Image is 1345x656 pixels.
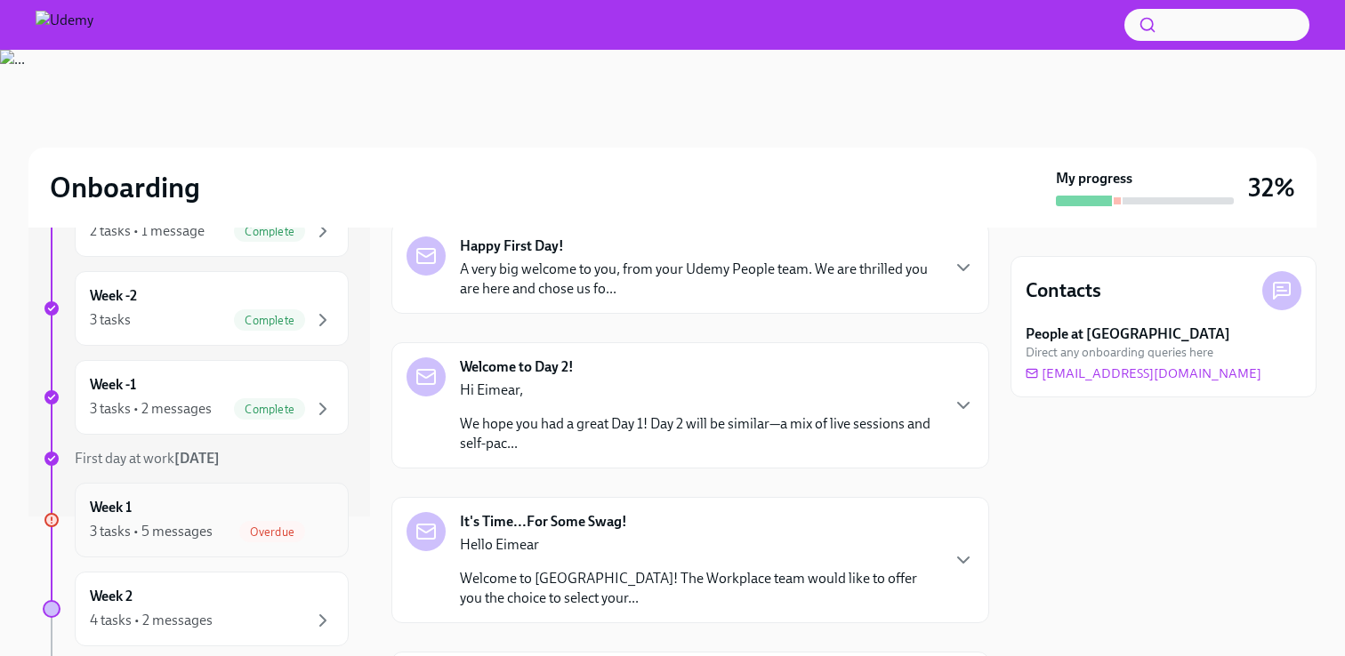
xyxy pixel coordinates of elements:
a: [EMAIL_ADDRESS][DOMAIN_NAME] [1026,364,1261,382]
p: We hope you had a great Day 1! Day 2 will be similar—a mix of live sessions and self-pac... [460,414,938,453]
p: Welcome to [GEOGRAPHIC_DATA]! The Workplace team would like to offer you the choice to select you... [460,569,938,608]
span: Complete [234,225,305,238]
h6: Week 2 [90,587,133,606]
strong: [DATE] [174,450,220,467]
strong: People at [GEOGRAPHIC_DATA] [1026,324,1230,344]
div: 2 tasks • 1 message [90,221,205,241]
p: A very big welcome to you, from your Udemy People team. We are thrilled you are here and chose us... [460,260,938,299]
h6: Week 1 [90,498,132,517]
a: Week -23 tasksComplete [43,271,349,346]
span: Overdue [239,525,305,539]
span: Direct any onboarding queries here [1026,344,1213,361]
strong: Welcome to Day 2! [460,357,574,377]
img: Udemy [36,11,93,39]
h3: 32% [1248,172,1295,204]
a: Week -13 tasks • 2 messagesComplete [43,360,349,435]
div: 3 tasks • 5 messages [90,522,213,541]
h6: Week -2 [90,286,137,306]
div: 3 tasks [90,310,131,330]
strong: It's Time...For Some Swag! [460,512,627,532]
strong: My progress [1056,169,1132,188]
div: 4 tasks • 2 messages [90,611,213,630]
h4: Contacts [1026,277,1101,304]
p: Hello Eimear [460,535,938,555]
a: Week 13 tasks • 5 messagesOverdue [43,483,349,557]
a: First day at work[DATE] [43,449,349,468]
strong: Happy First Day! [460,236,564,256]
p: Hi Eimear, [460,380,938,400]
span: Complete [234,314,305,327]
h2: Onboarding [50,170,200,205]
span: First day at work [75,450,220,467]
h6: Week -1 [90,375,136,395]
span: Complete [234,403,305,416]
a: Week 24 tasks • 2 messages [43,572,349,646]
div: 3 tasks • 2 messages [90,399,212,419]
